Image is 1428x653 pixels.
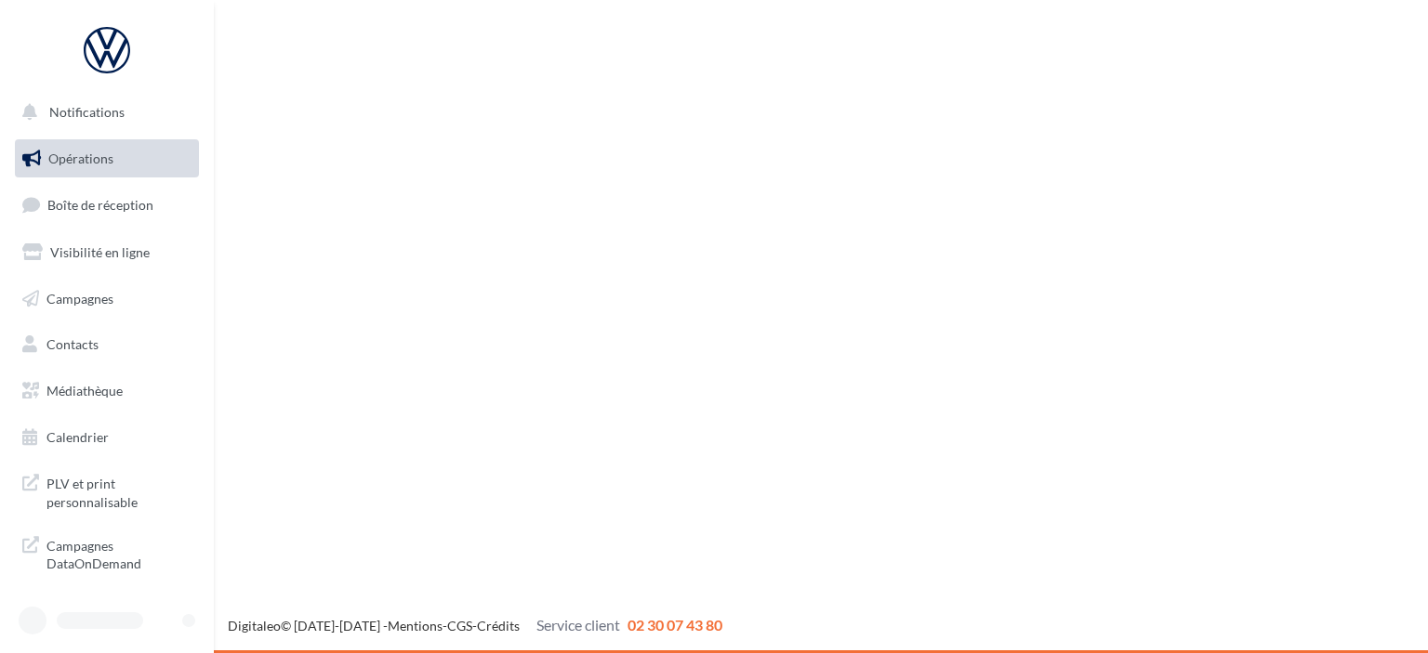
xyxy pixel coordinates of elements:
a: PLV et print personnalisable [11,464,203,518]
a: Contacts [11,325,203,364]
span: Campagnes DataOnDemand [46,533,192,573]
a: Boîte de réception [11,185,203,225]
span: Contacts [46,336,99,352]
a: Médiathèque [11,372,203,411]
span: Calendrier [46,429,109,445]
a: Crédits [477,618,520,633]
span: Notifications [49,104,125,120]
span: PLV et print personnalisable [46,471,192,511]
a: CGS [447,618,472,633]
a: Campagnes [11,280,203,319]
button: Notifications [11,93,195,132]
a: Calendrier [11,418,203,457]
span: © [DATE]-[DATE] - - - [228,618,722,633]
span: Opérations [48,150,113,166]
a: Campagnes DataOnDemand [11,526,203,581]
span: Médiathèque [46,383,123,398]
span: Service client [536,616,620,633]
a: Visibilité en ligne [11,233,203,272]
span: Boîte de réception [47,197,153,213]
span: 02 30 07 43 80 [628,616,722,633]
a: Opérations [11,139,203,178]
a: Mentions [388,618,443,633]
span: Campagnes [46,290,113,306]
a: Digitaleo [228,618,281,633]
span: Visibilité en ligne [50,244,150,260]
